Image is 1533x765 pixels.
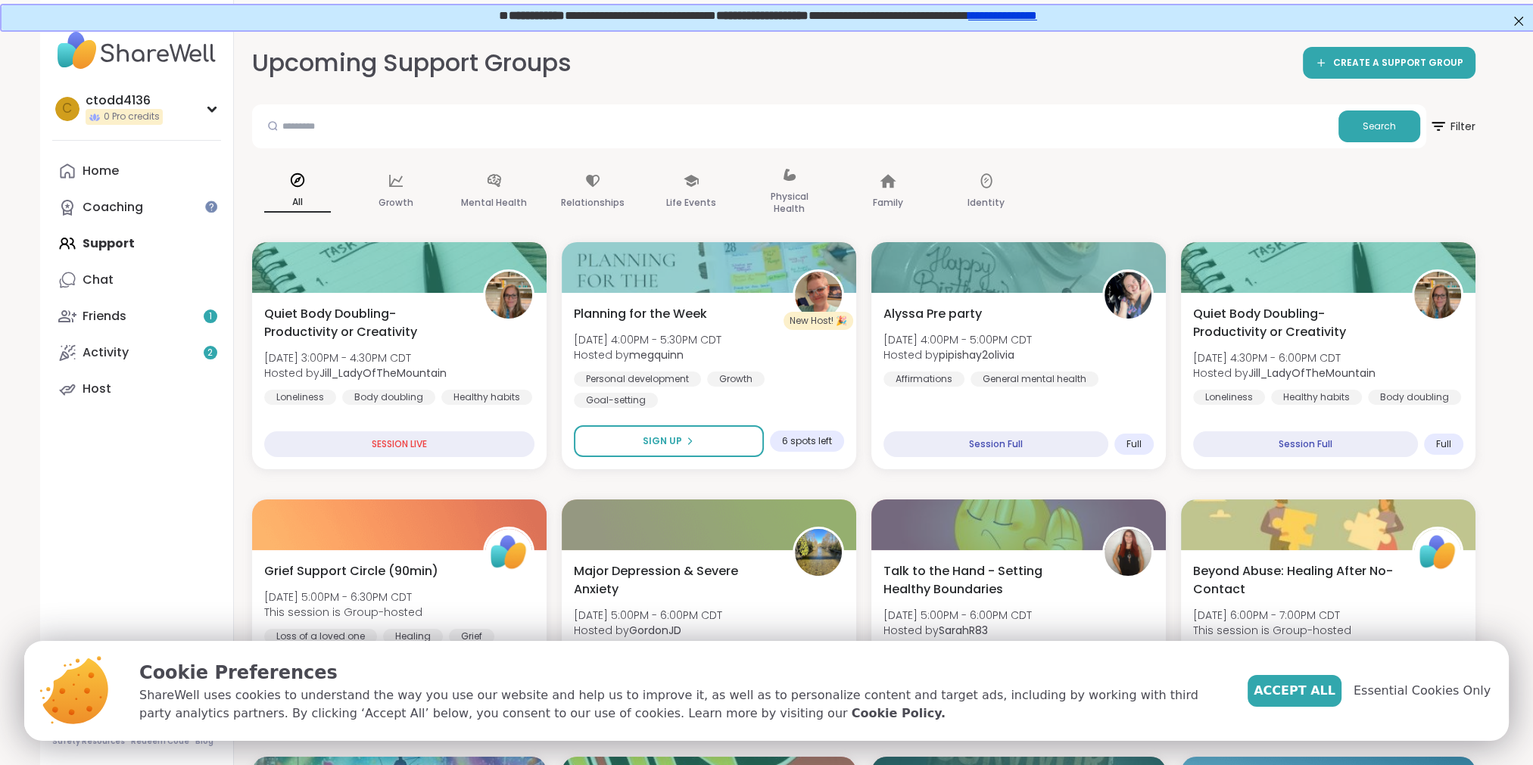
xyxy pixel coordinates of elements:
span: [DATE] 5:00PM - 6:00PM CDT [574,608,722,623]
span: Hosted by [1193,365,1376,381]
span: 1 [209,310,212,323]
img: ShareWell [1414,529,1461,576]
span: Quiet Body Doubling- Productivity or Creativity [1193,305,1395,341]
img: pipishay2olivia [1105,272,1151,319]
span: Hosted by [883,347,1032,362]
p: Relationships [561,194,625,212]
span: Hosted by [574,347,721,362]
p: Life Events [666,194,716,212]
div: Home [83,163,119,179]
span: Alyssa Pre party [883,305,982,323]
span: Planning for the Week [574,305,707,323]
div: Healthy habits [441,390,532,405]
span: [DATE] 6:00PM - 7:00PM CDT [1193,608,1351,623]
div: Activity [83,344,129,361]
span: Hosted by [574,623,722,638]
img: SarahR83 [1105,529,1151,576]
span: Essential Cookies Only [1354,682,1491,700]
span: Talk to the Hand - Setting Healthy Boundaries [883,562,1086,599]
button: Filter [1429,104,1475,148]
b: GordonJD [629,623,681,638]
span: Hosted by [264,365,447,381]
a: Home [52,153,221,189]
p: Family [873,194,903,212]
span: 0 Pro credits [104,110,160,123]
div: Session Full [1193,431,1418,457]
div: General mental health [971,372,1098,387]
span: c [62,99,72,119]
span: CREATE A SUPPORT GROUP [1333,57,1463,70]
button: Accept All [1248,675,1341,707]
div: Goal-setting [574,393,658,408]
a: Blog [195,736,213,747]
span: Beyond Abuse: Healing After No-Contact [1193,562,1395,599]
span: Grief Support Circle (90min) [264,562,438,580]
img: Jill_LadyOfTheMountain [485,272,532,319]
div: Healing [383,629,443,644]
span: [DATE] 3:00PM - 4:30PM CDT [264,350,447,365]
p: Growth [379,194,413,212]
iframe: Spotlight [205,201,217,213]
span: [DATE] 4:00PM - 5:30PM CDT [574,332,721,347]
span: 2 [207,347,213,359]
div: ctodd4136 [86,92,163,109]
span: [DATE] 4:00PM - 5:00PM CDT [883,332,1032,347]
div: Coaching [83,199,143,216]
img: ShareWell [485,529,532,576]
span: Filter [1429,108,1475,145]
span: Hosted by [883,623,1032,638]
p: Identity [967,194,1005,212]
div: Affirmations [883,372,964,387]
p: ShareWell uses cookies to understand the way you use our website and help us to improve it, as we... [139,686,1223,723]
div: Session Full [883,431,1108,457]
a: CREATE A SUPPORT GROUP [1303,47,1475,79]
span: [DATE] 4:30PM - 6:00PM CDT [1193,350,1376,365]
h2: Upcoming Support Groups [252,46,572,80]
p: All [264,193,331,213]
img: megquinn [795,272,842,319]
div: Loneliness [264,390,336,405]
a: Activity2 [52,334,221,371]
a: Friends1 [52,298,221,334]
a: Coaching [52,189,221,225]
p: Cookie Preferences [139,659,1223,686]
div: Loss of a loved one [264,629,377,644]
div: Loneliness [1193,390,1265,405]
div: Friends [83,308,126,325]
p: Physical Health [756,188,823,218]
div: SESSION LIVE [264,431,534,457]
span: Accept All [1254,682,1335,700]
div: Personal development [574,372,701,387]
p: Mental Health [461,194,527,212]
div: Body doubling [1368,390,1461,405]
span: [DATE] 5:00PM - 6:00PM CDT [883,608,1032,623]
div: Body doubling [342,390,435,405]
span: Search [1363,120,1396,133]
a: Chat [52,262,221,298]
img: Jill_LadyOfTheMountain [1414,272,1461,319]
a: Redeem Code [131,736,189,747]
span: Major Depression & Severe Anxiety [574,562,776,599]
b: SarahR83 [939,623,988,638]
div: Host [83,381,111,397]
span: This session is Group-hosted [1193,623,1351,638]
a: Host [52,371,221,407]
span: Sign Up [643,434,682,448]
button: Sign Up [574,425,764,457]
button: Search [1338,110,1420,142]
a: Safety Resources [52,736,125,747]
div: Chat [83,272,114,288]
b: Jill_LadyOfTheMountain [319,365,447,381]
img: GordonJD [795,529,842,576]
div: Grief [449,629,494,644]
span: 6 spots left [782,435,832,447]
img: ShareWell Nav Logo [52,24,221,77]
div: Growth [707,372,765,387]
span: Full [1126,438,1142,450]
div: Healthy habits [1271,390,1362,405]
span: [DATE] 5:00PM - 6:30PM CDT [264,589,422,605]
a: Cookie Policy. [852,704,946,723]
span: Full [1436,438,1451,450]
span: Quiet Body Doubling- Productivity or Creativity [264,305,466,341]
div: New Host! 🎉 [784,312,853,330]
